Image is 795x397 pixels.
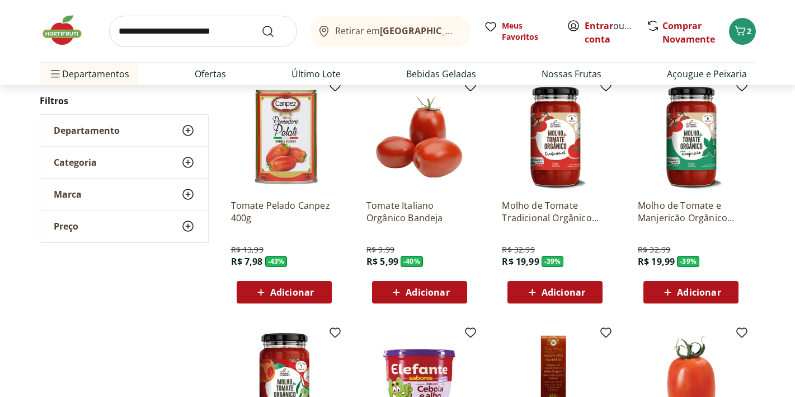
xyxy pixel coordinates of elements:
[237,281,332,303] button: Adicionar
[638,255,675,268] span: R$ 19,99
[195,67,226,81] a: Ofertas
[366,199,473,224] a: Tomate Italiano Orgânico Bandeja
[231,199,337,224] a: Tomate Pelado Canpez 400g
[502,255,539,268] span: R$ 19,99
[54,125,120,136] span: Departamento
[542,67,601,81] a: Nossas Frutas
[40,211,208,242] button: Preço
[270,288,314,297] span: Adicionar
[638,199,744,224] a: Molho de Tomate e Manjericão Orgânico Natural Da Terra 330g
[747,26,751,36] span: 2
[335,26,459,36] span: Retirar em
[677,256,699,267] span: - 39 %
[261,25,288,38] button: Submit Search
[40,90,209,112] h2: Filtros
[502,20,553,43] span: Meus Favoritos
[502,84,608,190] img: Molho de Tomate Tradicional Orgânico Natural Da Terra 330g
[677,288,721,297] span: Adicionar
[484,20,553,43] a: Meus Favoritos
[585,20,613,32] a: Entrar
[40,179,208,210] button: Marca
[372,281,467,303] button: Adicionar
[40,147,208,178] button: Categoria
[54,189,82,200] span: Marca
[542,256,564,267] span: - 39 %
[729,18,756,45] button: Carrinho
[311,16,471,47] button: Retirar em[GEOGRAPHIC_DATA]/[GEOGRAPHIC_DATA]
[49,60,62,87] button: Menu
[291,67,341,81] a: Último Lote
[643,281,738,303] button: Adicionar
[265,256,288,267] span: - 43 %
[507,281,603,303] button: Adicionar
[585,20,646,45] a: Criar conta
[54,221,78,232] span: Preço
[406,67,476,81] a: Bebidas Geladas
[502,244,534,255] span: R$ 32,99
[54,157,97,168] span: Categoria
[638,244,670,255] span: R$ 32,99
[231,244,264,255] span: R$ 13,99
[366,84,473,190] img: Tomate Italiano Orgânico Bandeja
[380,25,568,37] b: [GEOGRAPHIC_DATA]/[GEOGRAPHIC_DATA]
[366,244,394,255] span: R$ 9,99
[366,255,398,268] span: R$ 5,99
[231,84,337,190] img: Tomate Pelado Canpez 400g
[638,84,744,190] img: Molho de Tomate e Manjericão Orgânico Natural Da Terra 330g
[40,13,96,47] img: Hortifruti
[667,67,747,81] a: Açougue e Peixaria
[40,115,208,146] button: Departamento
[585,19,634,46] span: ou
[231,255,263,268] span: R$ 7,98
[49,60,129,87] span: Departamentos
[662,20,715,45] a: Comprar Novamente
[542,288,585,297] span: Adicionar
[109,16,297,47] input: search
[406,288,449,297] span: Adicionar
[401,256,423,267] span: - 40 %
[502,199,608,224] a: Molho de Tomate Tradicional Orgânico Natural Da Terra 330g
